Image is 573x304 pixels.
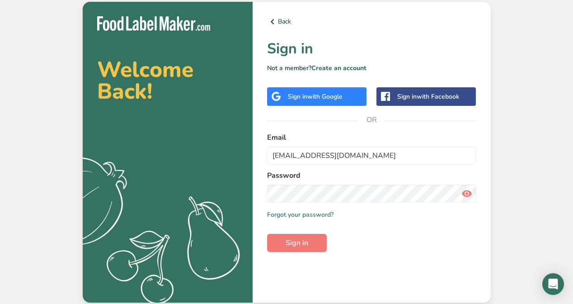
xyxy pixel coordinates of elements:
[267,38,476,60] h1: Sign in
[267,147,476,165] input: Enter Your Email
[288,92,343,101] div: Sign in
[267,132,476,143] label: Email
[267,234,327,252] button: Sign in
[97,59,238,102] h2: Welcome Back!
[542,273,564,295] div: Open Intercom Messenger
[267,170,476,181] label: Password
[267,16,476,27] a: Back
[311,64,366,72] a: Create an account
[267,210,333,219] a: Forgot your password?
[286,237,308,248] span: Sign in
[397,92,459,101] div: Sign in
[307,92,343,101] span: with Google
[358,106,385,133] span: OR
[267,63,476,73] p: Not a member?
[417,92,459,101] span: with Facebook
[97,16,210,31] img: Food Label Maker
